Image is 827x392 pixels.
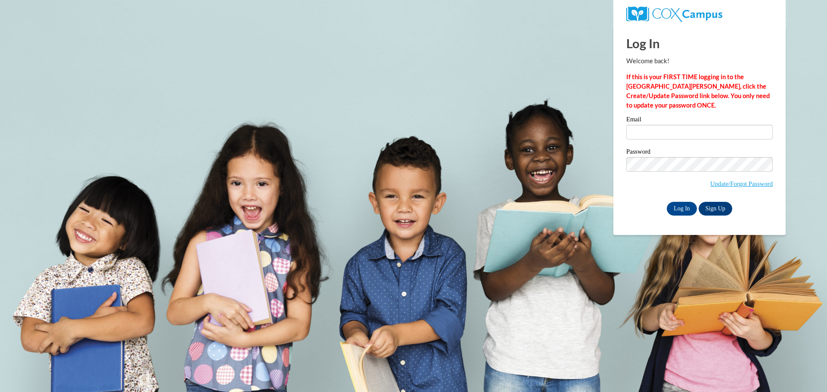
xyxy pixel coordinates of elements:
strong: If this is your FIRST TIME logging in to the [GEOGRAPHIC_DATA][PERSON_NAME], click the Create/Upd... [626,73,770,109]
label: Password [626,148,773,157]
p: Welcome back! [626,56,773,66]
h1: Log In [626,34,773,52]
input: Log In [667,202,697,216]
a: Sign Up [699,202,732,216]
a: COX Campus [626,10,722,17]
a: Update/Forgot Password [710,180,773,187]
label: Email [626,116,773,125]
img: COX Campus [626,6,722,22]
